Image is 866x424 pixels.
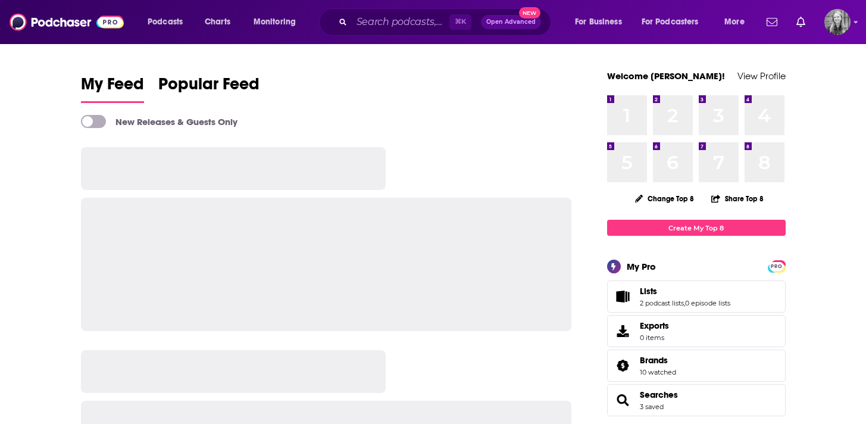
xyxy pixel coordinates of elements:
a: Brands [611,357,635,374]
a: PRO [770,261,784,270]
span: My Feed [81,74,144,101]
a: Charts [197,13,237,32]
a: Welcome [PERSON_NAME]! [607,70,725,82]
a: Create My Top 8 [607,220,786,236]
span: Monitoring [254,14,296,30]
a: New Releases & Guests Only [81,115,237,128]
span: For Business [575,14,622,30]
span: PRO [770,262,784,271]
a: Lists [611,288,635,305]
span: Charts [205,14,230,30]
a: Popular Feed [158,74,260,103]
a: Searches [640,389,678,400]
a: 3 saved [640,403,664,411]
span: Brands [607,350,786,382]
span: For Podcasters [642,14,699,30]
button: open menu [139,13,198,32]
span: Exports [640,320,669,331]
span: Open Advanced [486,19,536,25]
a: Exports [607,315,786,347]
span: More [724,14,745,30]
a: View Profile [737,70,786,82]
a: Lists [640,286,730,297]
span: , [684,299,685,307]
div: Search podcasts, credits, & more... [330,8,562,36]
a: 0 episode lists [685,299,730,307]
div: My Pro [627,261,656,272]
button: open menu [634,13,716,32]
button: Change Top 8 [628,191,702,206]
img: User Profile [824,9,851,35]
span: New [519,7,540,18]
a: Searches [611,392,635,409]
span: Brands [640,355,668,366]
button: Show profile menu [824,9,851,35]
span: Popular Feed [158,74,260,101]
button: open menu [716,13,759,32]
a: My Feed [81,74,144,103]
span: Podcasts [148,14,183,30]
span: Exports [611,323,635,339]
a: 10 watched [640,368,676,376]
span: Lists [607,280,786,313]
a: 2 podcast lists [640,299,684,307]
button: open menu [567,13,637,32]
input: Search podcasts, credits, & more... [352,13,449,32]
button: Share Top 8 [711,187,764,210]
img: Podchaser - Follow, Share and Rate Podcasts [10,11,124,33]
a: Show notifications dropdown [792,12,810,32]
span: 0 items [640,333,669,342]
button: Open AdvancedNew [481,15,541,29]
span: Searches [607,384,786,416]
a: Show notifications dropdown [762,12,782,32]
span: Lists [640,286,657,297]
span: Logged in as KatMcMahon [824,9,851,35]
span: ⌘ K [449,14,471,30]
a: Brands [640,355,676,366]
button: open menu [245,13,311,32]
